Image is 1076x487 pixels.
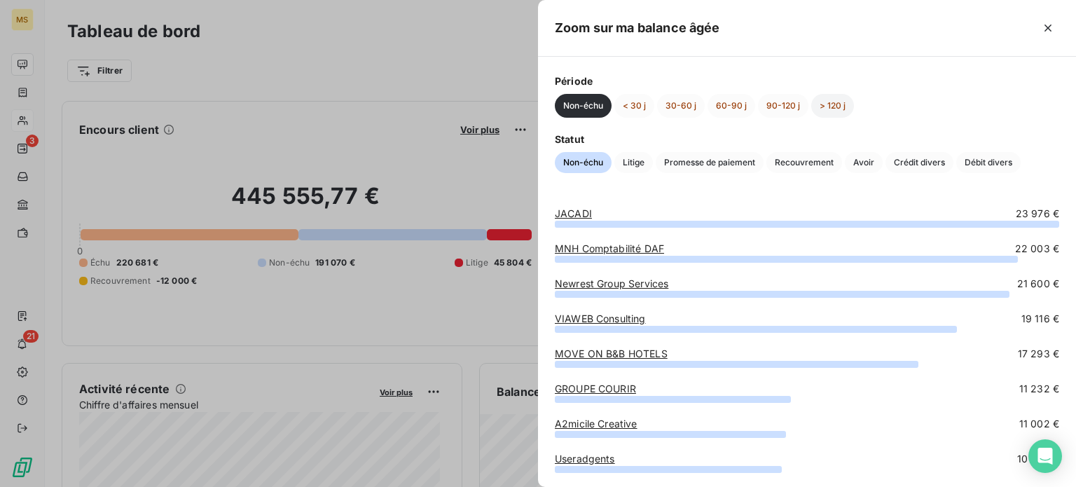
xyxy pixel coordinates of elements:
[555,207,592,219] a: JACADI
[555,74,1059,88] span: Période
[811,94,854,118] button: > 120 j
[657,94,705,118] button: 30-60 j
[1016,207,1059,221] span: 23 976 €
[555,242,664,254] a: MNH Comptabilité DAF
[885,152,953,173] button: Crédit divers
[1021,312,1059,326] span: 19 116 €
[555,313,646,324] a: VIAWEB Consulting
[656,152,764,173] button: Promesse de paiement
[555,348,668,359] a: MOVE ON B&B HOTELS
[555,383,636,395] a: GROUPE COURIR
[614,152,653,173] button: Litige
[555,453,615,465] a: Useradgents
[1028,439,1062,473] div: Open Intercom Messenger
[555,418,637,430] a: A2micile Creative
[614,94,654,118] button: < 30 j
[555,132,1059,146] span: Statut
[555,277,668,289] a: Newrest Group Services
[1017,452,1059,466] span: 10 800 €
[708,94,755,118] button: 60-90 j
[758,94,808,118] button: 90-120 j
[1018,347,1059,361] span: 17 293 €
[555,152,612,173] button: Non-échu
[956,152,1021,173] button: Débit divers
[845,152,883,173] button: Avoir
[1017,277,1059,291] span: 21 600 €
[1019,417,1059,431] span: 11 002 €
[555,18,720,38] h5: Zoom sur ma balance âgée
[555,94,612,118] button: Non-échu
[1019,382,1059,396] span: 11 232 €
[1015,242,1059,256] span: 22 003 €
[766,152,842,173] button: Recouvrement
